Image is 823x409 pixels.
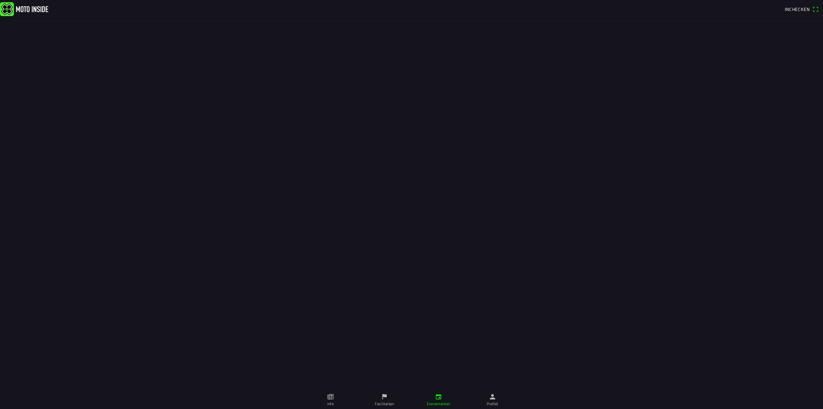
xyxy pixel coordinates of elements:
ion-icon: calendar [435,393,442,400]
ion-icon: paper [327,393,334,400]
ion-label: Profiel [487,401,498,407]
ion-icon: flag [381,393,388,400]
ion-label: Faciliteiten [375,401,394,407]
a: Incheckenqr scanner [782,4,822,14]
ion-label: Evenementen [427,401,450,407]
ion-label: Info [327,401,334,407]
ion-icon: person [489,393,496,400]
span: Inchecken [785,6,810,13]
